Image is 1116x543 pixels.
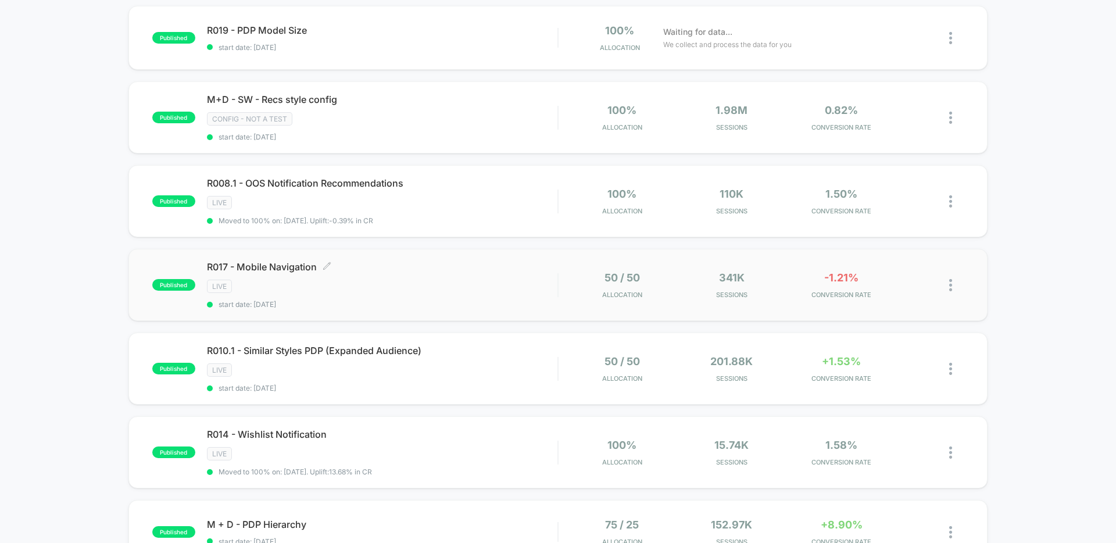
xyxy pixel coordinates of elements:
span: Allocation [602,291,642,299]
span: R017 - Mobile Navigation [207,261,557,273]
img: close [949,32,952,44]
span: Allocation [602,374,642,383]
img: close [949,279,952,291]
span: Allocation [602,458,642,466]
span: start date: [DATE] [207,300,557,309]
img: close [949,446,952,459]
span: +1.53% [822,355,861,367]
span: LIVE [207,280,232,293]
span: LIVE [207,363,232,377]
span: 1.50% [825,188,857,200]
span: 15.74k [714,439,749,451]
img: close [949,363,952,375]
span: Sessions [680,374,784,383]
span: published [152,112,195,123]
span: Sessions [680,123,784,131]
span: R008.1 - OOS Notification Recommendations [207,177,557,189]
span: 100% [607,104,636,116]
span: +8.90% [821,519,863,531]
span: M + D - PDP Hierarchy [207,519,557,530]
span: 100% [607,188,636,200]
span: published [152,526,195,538]
span: published [152,446,195,458]
span: published [152,363,195,374]
img: close [949,526,952,538]
span: published [152,279,195,291]
span: Allocation [600,44,640,52]
span: CONVERSION RATE [789,458,893,466]
span: CONFIG - NOT A TEST [207,112,292,126]
span: start date: [DATE] [207,133,557,141]
img: close [949,112,952,124]
span: 50 / 50 [604,355,640,367]
span: CONVERSION RATE [789,291,893,299]
span: 1.58% [825,439,857,451]
span: Sessions [680,207,784,215]
span: LIVE [207,447,232,460]
span: 1.98M [716,104,747,116]
span: published [152,195,195,207]
span: M+D - SW - Recs style config [207,94,557,105]
span: CONVERSION RATE [789,207,893,215]
span: Waiting for data... [663,26,732,38]
span: -1.21% [824,271,859,284]
span: Moved to 100% on: [DATE] . Uplift: 13.68% in CR [219,467,372,476]
span: 100% [607,439,636,451]
span: start date: [DATE] [207,43,557,52]
span: 100% [605,24,634,37]
span: Sessions [680,291,784,299]
span: 201.88k [710,355,753,367]
span: 110k [720,188,743,200]
span: CONVERSION RATE [789,374,893,383]
span: 152.97k [711,519,752,531]
span: R019 - PDP Model Size [207,24,557,36]
img: close [949,195,952,208]
span: 50 / 50 [604,271,640,284]
span: LIVE [207,196,232,209]
span: start date: [DATE] [207,384,557,392]
span: R014 - Wishlist Notification [207,428,557,440]
span: CONVERSION RATE [789,123,893,131]
span: Moved to 100% on: [DATE] . Uplift: -0.39% in CR [219,216,373,225]
span: 341k [719,271,745,284]
span: 0.82% [825,104,858,116]
span: published [152,32,195,44]
span: We collect and process the data for you [663,39,792,50]
span: Allocation [602,123,642,131]
span: Sessions [680,458,784,466]
span: R010.1 - Similar Styles PDP (Expanded Audience) [207,345,557,356]
span: Allocation [602,207,642,215]
span: 75 / 25 [605,519,639,531]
